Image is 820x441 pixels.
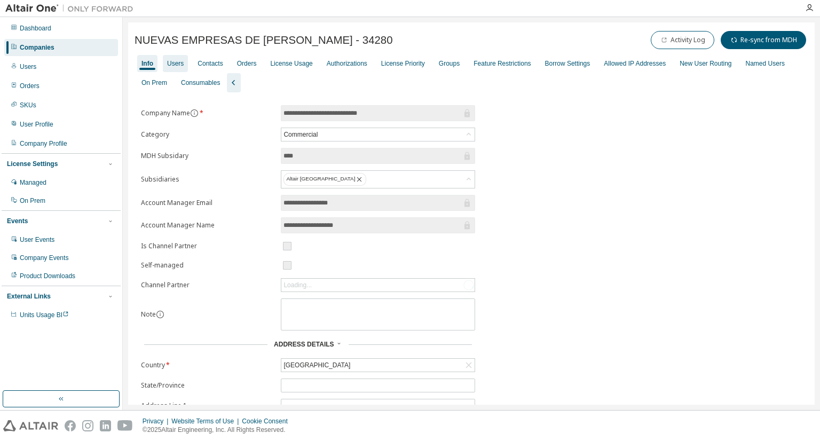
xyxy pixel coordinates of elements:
label: Is Channel Partner [141,242,274,250]
div: [GEOGRAPHIC_DATA] [281,359,475,372]
div: Website Terms of Use [171,417,242,426]
div: Authorizations [327,59,367,68]
img: Altair One [5,3,139,14]
div: License Settings [7,160,58,168]
label: MDH Subsidary [141,152,274,160]
label: Note [141,310,156,319]
label: Account Manager Email [141,199,274,207]
div: Groups [439,59,460,68]
div: Feature Restrictions [474,59,531,68]
img: linkedin.svg [100,420,111,431]
label: Account Manager Name [141,221,274,230]
div: Events [7,217,28,225]
div: Company Events [20,254,68,262]
label: Channel Partner [141,281,274,289]
img: altair_logo.svg [3,420,58,431]
button: information [190,109,199,117]
label: Self-managed [141,261,274,270]
button: information [156,310,164,319]
div: On Prem [141,78,167,87]
label: Subsidiaries [141,175,274,184]
img: instagram.svg [82,420,93,431]
div: Allowed IP Addresses [604,59,666,68]
div: Loading... [283,281,312,289]
p: © 2025 Altair Engineering, Inc. All Rights Reserved. [143,426,294,435]
div: SKUs [20,101,36,109]
div: New User Routing [680,59,731,68]
div: Consumables [181,78,220,87]
div: Orders [237,59,257,68]
span: NUEVAS EMPRESAS DE [PERSON_NAME] - 34280 [135,34,393,46]
div: Privacy [143,417,171,426]
div: Loading... [281,279,475,292]
div: User Profile [20,120,53,129]
div: Cookie Consent [242,417,294,426]
img: youtube.svg [117,420,133,431]
label: Category [141,130,274,139]
div: License Priority [381,59,425,68]
button: Re-sync from MDH [721,31,806,49]
label: Company Name [141,109,274,117]
div: Users [167,59,184,68]
div: Product Downloads [20,272,75,280]
div: Contacts [198,59,223,68]
label: State/Province [141,381,274,390]
div: Commercial [281,128,475,141]
div: User Events [20,235,54,244]
div: Orders [20,82,40,90]
button: Activity Log [651,31,714,49]
label: Country [141,361,274,369]
div: Altair [GEOGRAPHIC_DATA] [283,173,366,186]
div: Named Users [746,59,785,68]
div: Altair [GEOGRAPHIC_DATA] [281,171,475,188]
div: Users [20,62,36,71]
div: [GEOGRAPHIC_DATA] [282,359,352,371]
div: License Usage [270,59,312,68]
div: On Prem [20,196,45,205]
label: Address Line 1 [141,401,274,410]
div: Info [141,59,153,68]
div: Managed [20,178,46,187]
img: facebook.svg [65,420,76,431]
div: External Links [7,292,51,301]
div: Companies [20,43,54,52]
span: Units Usage BI [20,311,69,319]
span: Address Details [274,341,334,348]
div: Company Profile [20,139,67,148]
div: Dashboard [20,24,51,33]
div: Borrow Settings [545,59,590,68]
div: Commercial [282,129,319,140]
